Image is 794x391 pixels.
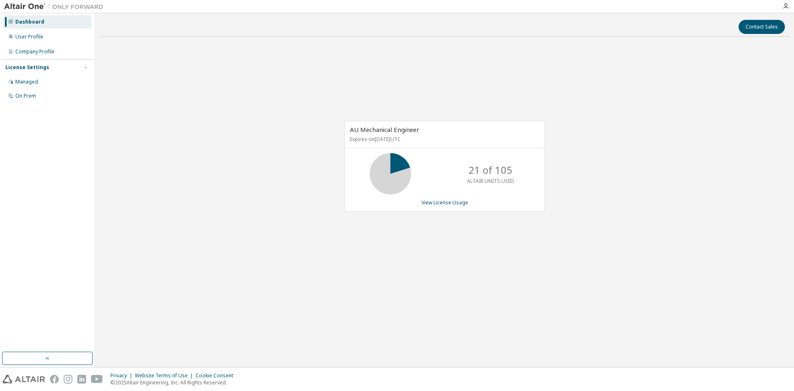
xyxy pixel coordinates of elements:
span: AU Mechanical Engineer [350,125,419,134]
img: altair_logo.svg [2,375,45,384]
img: instagram.svg [64,375,72,384]
p: 21 of 105 [469,163,512,177]
div: Managed [15,79,38,85]
div: Company Profile [15,48,55,55]
div: Website Terms of Use [135,372,196,379]
img: youtube.svg [91,375,103,384]
p: ALTAIR UNITS USED [467,178,514,185]
p: © 2025 Altair Engineering, Inc. All Rights Reserved. [110,379,238,386]
div: Cookie Consent [196,372,238,379]
div: Dashboard [15,19,44,25]
img: linkedin.svg [77,375,86,384]
img: Altair One [4,2,108,11]
div: User Profile [15,34,43,40]
a: View License Usage [421,199,468,206]
div: License Settings [5,64,49,71]
img: facebook.svg [50,375,59,384]
p: Expires on [DATE] UTC [350,136,538,143]
div: On Prem [15,93,36,99]
button: Contact Sales [739,20,785,34]
div: Privacy [110,372,135,379]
